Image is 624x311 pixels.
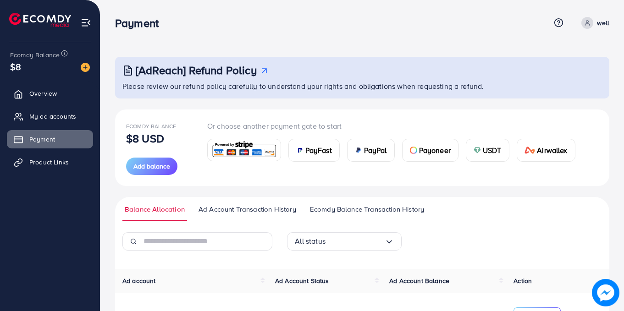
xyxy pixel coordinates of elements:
span: Add balance [133,162,170,171]
a: cardPayPal [347,139,395,162]
span: Balance Allocation [125,204,185,214]
h3: Payment [115,16,166,30]
a: well [578,17,609,29]
span: Ad Account Transaction History [199,204,296,214]
span: Ecomdy Balance Transaction History [310,204,424,214]
span: $8 [10,60,21,73]
p: well [597,17,609,28]
span: Ad Account Status [275,276,329,285]
span: Overview [29,89,57,98]
div: Search for option [287,232,402,251]
a: Overview [7,84,93,103]
img: card [210,140,278,160]
a: Product Links [7,153,93,171]
img: image [592,279,618,306]
p: Or choose another payment gate to start [207,120,583,131]
a: card [207,139,281,161]
a: cardAirwallex [517,139,575,162]
img: card [525,147,536,154]
a: My ad accounts [7,107,93,125]
img: logo [9,13,71,27]
button: Add balance [126,158,177,175]
a: Payment [7,130,93,148]
span: PayPal [364,145,387,156]
span: Airwallex [537,145,567,156]
span: Product Links [29,158,69,167]
span: Action [514,276,532,285]
input: Search for option [326,234,385,248]
h3: [AdReach] Refund Policy [136,64,257,77]
a: cardUSDT [466,139,509,162]
span: Ecomdy Balance [126,122,176,130]
img: card [474,147,481,154]
img: card [410,147,417,154]
p: Please review our refund policy carefully to understand your rights and obligations when requesti... [122,81,604,92]
span: USDT [483,145,502,156]
img: card [296,147,304,154]
span: Ad Account Balance [389,276,449,285]
a: cardPayoneer [402,139,458,162]
p: $8 USD [126,133,164,144]
img: card [355,147,362,154]
span: Payment [29,135,55,144]
span: Ad account [122,276,156,285]
img: menu [81,17,91,28]
span: All status [295,234,326,248]
span: My ad accounts [29,112,76,121]
span: PayFast [305,145,332,156]
a: cardPayFast [288,139,340,162]
span: Ecomdy Balance [10,50,60,60]
span: Payoneer [419,145,451,156]
img: image [81,63,90,72]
